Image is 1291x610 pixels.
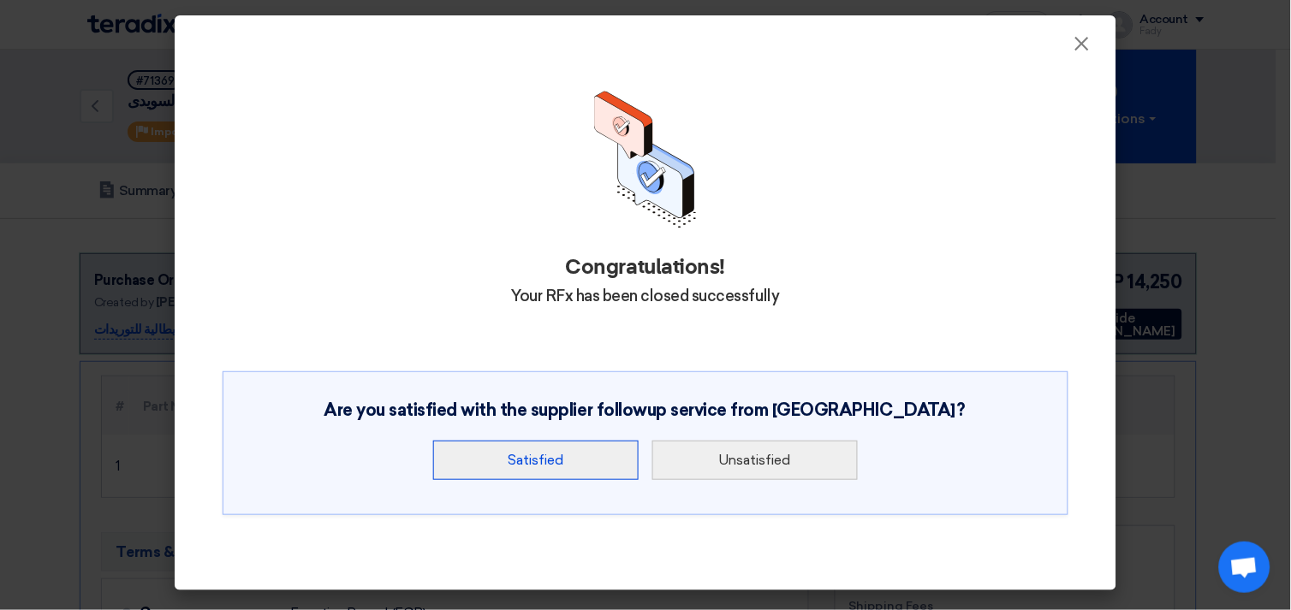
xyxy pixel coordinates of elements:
button: Close [1060,27,1104,62]
h3: Are you satisfied with the supplier followup service from [GEOGRAPHIC_DATA]? [247,400,1044,420]
button: Satisfied [433,441,639,480]
button: Unsatisfied [652,441,858,480]
div: Open chat [1219,542,1270,593]
img: Thank you for your feedback [594,91,697,229]
h2: Congratulations! [223,256,1068,280]
h4: Your RFx has been closed successfully [223,287,1068,305]
span: × [1074,31,1091,65]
